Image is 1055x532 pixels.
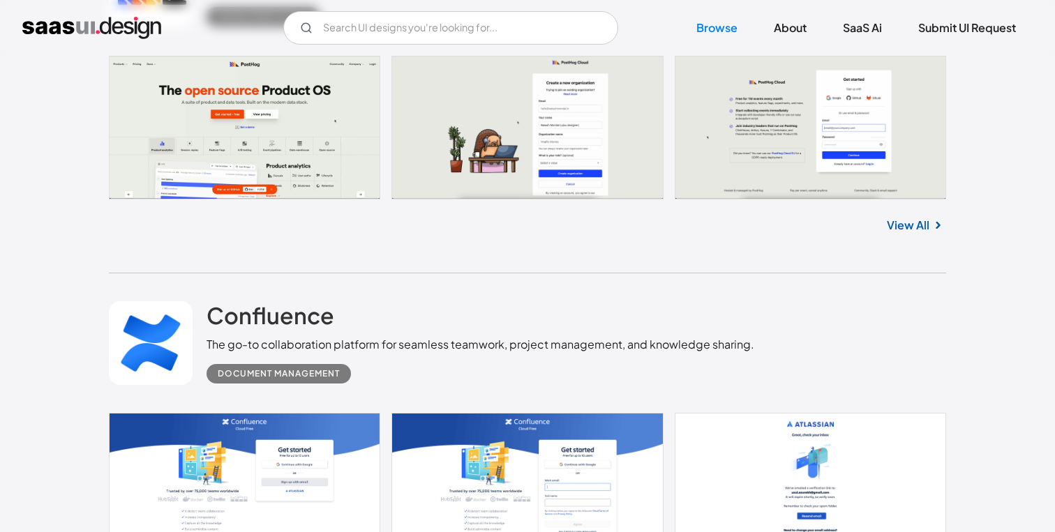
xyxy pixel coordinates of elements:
[207,336,754,353] div: The go-to collaboration platform for seamless teamwork, project management, and knowledge sharing.
[22,17,161,39] a: home
[207,301,334,336] a: Confluence
[826,13,899,43] a: SaaS Ai
[283,11,618,45] form: Email Form
[680,13,754,43] a: Browse
[207,301,334,329] h2: Confluence
[283,11,618,45] input: Search UI designs you're looking for...
[887,217,929,234] a: View All
[218,365,340,382] div: Document Management
[757,13,823,43] a: About
[901,13,1033,43] a: Submit UI Request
